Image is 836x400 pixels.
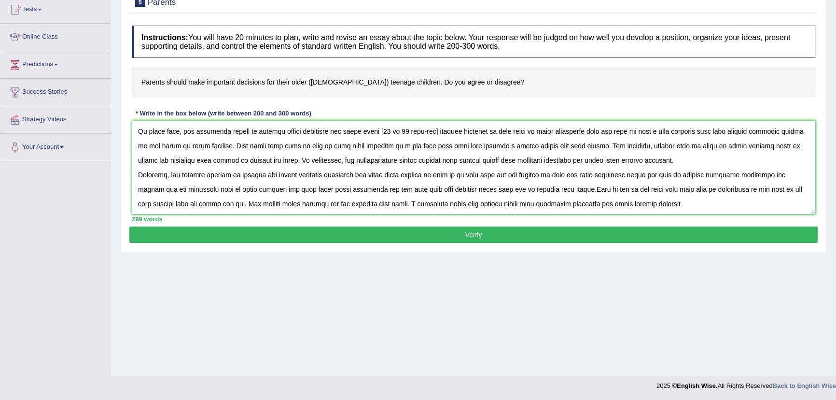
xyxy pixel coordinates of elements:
a: Back to English Wise [773,382,836,389]
a: Success Stories [0,79,111,103]
a: Strategy Videos [0,106,111,130]
strong: English Wise. [677,382,717,389]
a: Predictions [0,51,111,75]
div: * Write in the box below (write between 200 and 300 words) [132,109,315,118]
a: Online Class [0,24,111,48]
h4: You will have 20 minutes to plan, write and revise an essay about the topic below. Your response ... [132,26,815,58]
b: Instructions: [141,33,188,42]
div: 2025 © All Rights Reserved [656,376,836,390]
a: Your Account [0,134,111,158]
h4: Parents should make important decisions for their older ([DEMOGRAPHIC_DATA]) teenage children. Do... [132,68,815,97]
div: 299 words [132,214,815,224]
button: Verify [129,227,818,243]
